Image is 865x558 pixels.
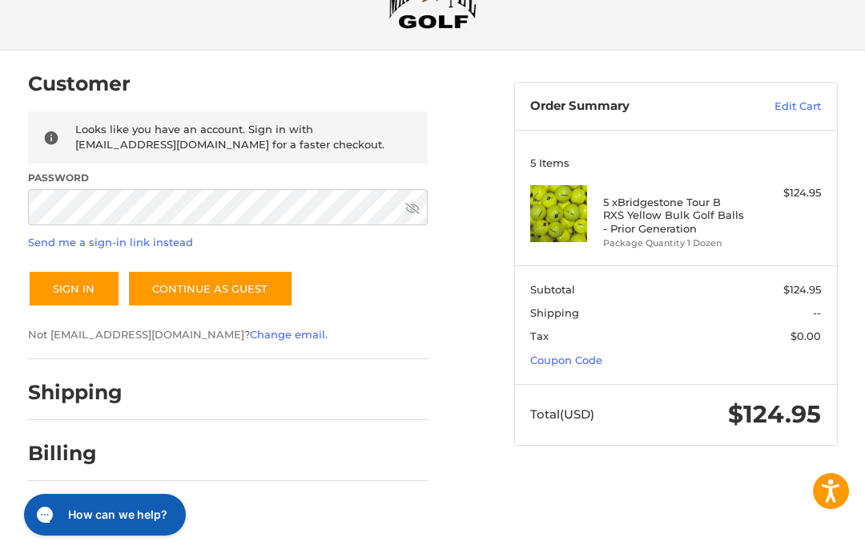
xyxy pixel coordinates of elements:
[250,329,325,342] a: Change email
[728,400,821,430] span: $124.95
[530,99,728,115] h3: Order Summary
[783,284,821,297] span: $124.95
[28,381,123,406] h2: Shipping
[530,157,821,170] h3: 5 Items
[127,271,293,308] a: Continue as guest
[28,328,428,344] p: Not [EMAIL_ADDRESS][DOMAIN_NAME]? .
[530,307,579,320] span: Shipping
[28,271,120,308] button: Sign In
[603,237,745,251] li: Package Quantity 1 Dozen
[813,307,821,320] span: --
[530,330,549,343] span: Tax
[728,99,821,115] a: Edit Cart
[16,489,191,542] iframe: Gorgias live chat messenger
[75,123,384,152] span: Looks like you have an account. Sign in with [EMAIL_ADDRESS][DOMAIN_NAME] for a faster checkout.
[28,72,131,97] h2: Customer
[603,196,745,236] h4: 5 x Bridgestone Tour B RXS Yellow Bulk Golf Balls - Prior Generation
[28,442,122,467] h2: Billing
[530,407,594,423] span: Total (USD)
[530,284,575,297] span: Subtotal
[28,237,193,249] a: Send me a sign-in link instead
[748,186,821,202] div: $124.95
[791,330,821,343] span: $0.00
[28,172,428,186] label: Password
[530,354,602,367] a: Coupon Code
